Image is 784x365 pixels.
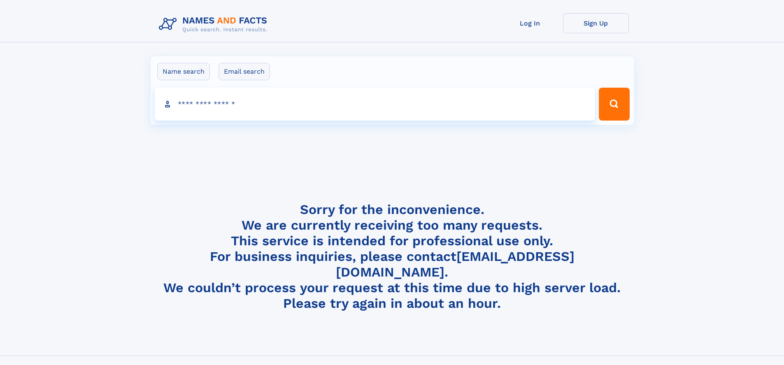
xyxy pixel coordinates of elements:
[156,13,274,35] img: Logo Names and Facts
[497,13,563,33] a: Log In
[599,88,629,121] button: Search Button
[563,13,629,33] a: Sign Up
[336,249,575,280] a: [EMAIL_ADDRESS][DOMAIN_NAME]
[155,88,596,121] input: search input
[219,63,270,80] label: Email search
[157,63,210,80] label: Name search
[156,202,629,312] h4: Sorry for the inconvenience. We are currently receiving too many requests. This service is intend...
